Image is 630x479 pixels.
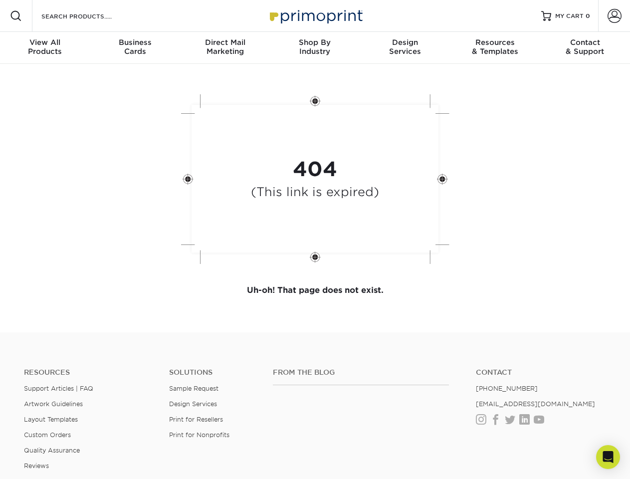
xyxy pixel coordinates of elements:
a: [PHONE_NUMBER] [476,385,538,392]
div: Cards [90,38,180,56]
span: Design [360,38,450,47]
div: & Support [540,38,630,56]
span: Contact [540,38,630,47]
a: Direct MailMarketing [180,32,270,64]
strong: 404 [293,157,337,181]
a: Layout Templates [24,416,78,423]
div: Industry [270,38,360,56]
a: Sample Request [169,385,218,392]
h4: Solutions [169,368,258,377]
div: Marketing [180,38,270,56]
span: Resources [450,38,540,47]
a: BusinessCards [90,32,180,64]
strong: Uh-oh! That page does not exist. [247,285,384,295]
a: Print for Nonprofits [169,431,229,439]
a: Print for Resellers [169,416,223,423]
h4: Resources [24,368,154,377]
a: Support Articles | FAQ [24,385,93,392]
a: Artwork Guidelines [24,400,83,408]
a: DesignServices [360,32,450,64]
span: Shop By [270,38,360,47]
a: Shop ByIndustry [270,32,360,64]
a: Resources& Templates [450,32,540,64]
a: Reviews [24,462,49,470]
span: MY CART [555,12,584,20]
input: SEARCH PRODUCTS..... [40,10,138,22]
div: Services [360,38,450,56]
h4: (This link is expired) [251,185,379,200]
a: Contact& Support [540,32,630,64]
span: Direct Mail [180,38,270,47]
h4: From the Blog [273,368,449,377]
span: Business [90,38,180,47]
img: Primoprint [265,5,365,26]
div: Open Intercom Messenger [596,445,620,469]
span: 0 [586,12,590,19]
a: Quality Assurance [24,447,80,454]
a: [EMAIL_ADDRESS][DOMAIN_NAME] [476,400,595,408]
a: Contact [476,368,606,377]
a: Design Services [169,400,217,408]
a: Custom Orders [24,431,71,439]
div: & Templates [450,38,540,56]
